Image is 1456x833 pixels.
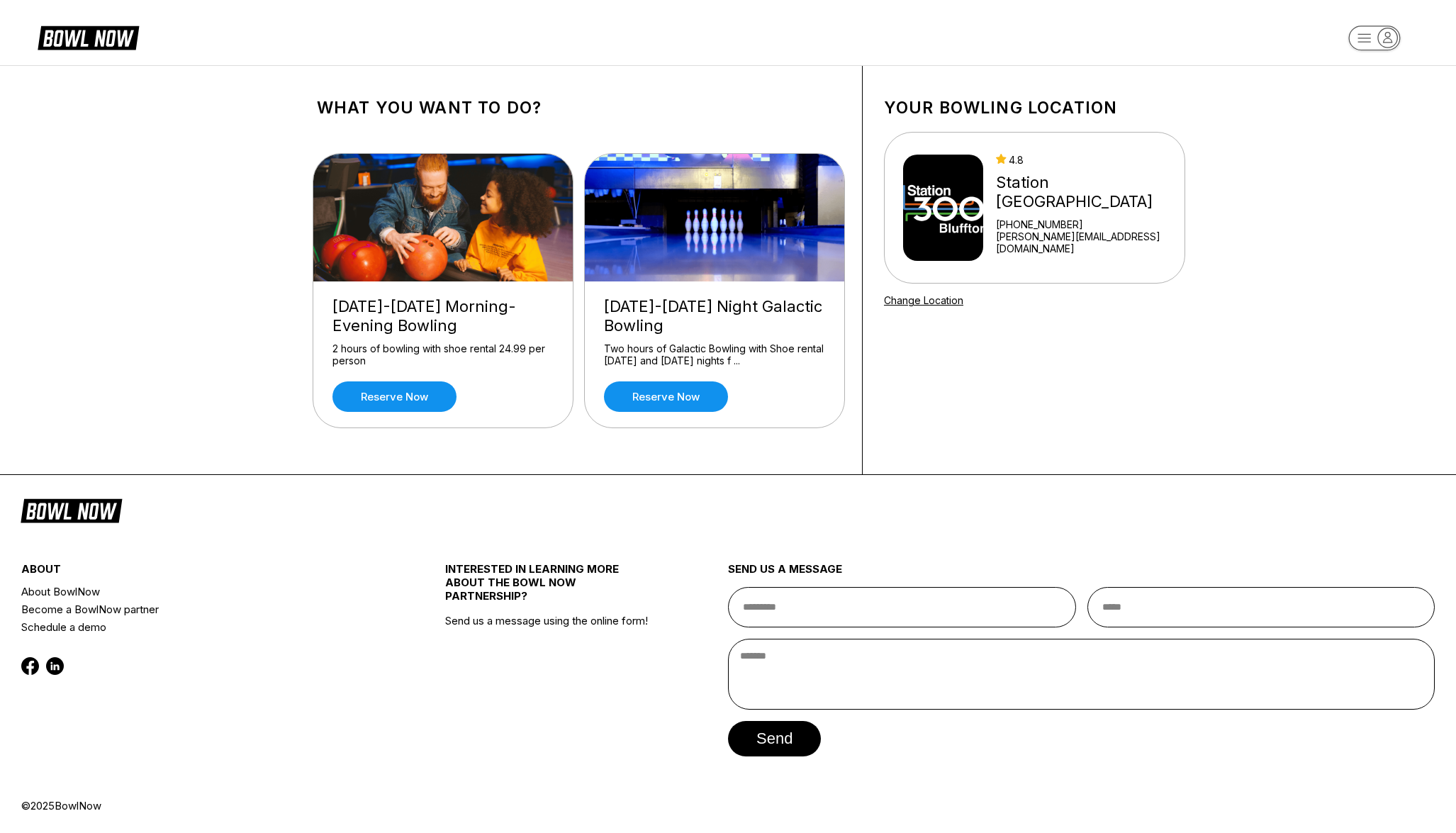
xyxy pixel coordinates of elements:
h1: What you want to do? [317,98,841,118]
div: © 2025 BowlNow [21,799,1435,812]
button: send [728,721,821,756]
div: Two hours of Galactic Bowling with Shoe rental [DATE] and [DATE] nights f ... [604,342,825,367]
div: [DATE]-[DATE] Night Galactic Bowling [604,297,825,335]
img: Station 300 Bluffton [903,155,983,261]
img: Friday-Sunday Morning-Evening Bowling [313,154,574,281]
div: [DATE]-[DATE] Morning-Evening Bowling [332,297,554,335]
div: 2 hours of bowling with shoe rental 24.99 per person [332,342,554,367]
a: Change Location [884,294,963,306]
div: 4.8 [996,154,1179,166]
div: about [21,562,375,583]
div: [PHONE_NUMBER] [996,218,1179,230]
a: Become a BowlNow partner [21,600,375,618]
div: INTERESTED IN LEARNING MORE ABOUT THE BOWL NOW PARTNERSHIP? [445,562,657,614]
a: Schedule a demo [21,618,375,636]
a: About BowlNow [21,583,375,600]
a: Reserve now [332,381,457,412]
div: send us a message [728,562,1435,587]
h1: Your bowling location [884,98,1185,118]
a: [PERSON_NAME][EMAIL_ADDRESS][DOMAIN_NAME] [996,230,1179,255]
div: Station [GEOGRAPHIC_DATA] [996,173,1179,211]
img: Friday-Saturday Night Galactic Bowling [585,154,846,281]
div: Send us a message using the online form! [445,531,657,799]
a: Reserve now [604,381,728,412]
